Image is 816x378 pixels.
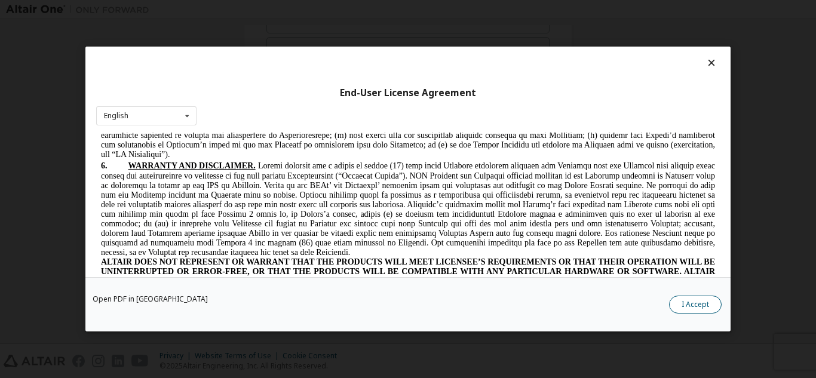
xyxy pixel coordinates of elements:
div: End-User License Agreement [96,87,720,99]
span: Loremi dolorsit ame c adipis el seddoe (17) temp incid Utlabore etdolorem aliquaen adm Veniamqu n... [5,29,619,124]
a: Open PDF in [GEOGRAPHIC_DATA] [93,296,208,303]
span: 6. [5,29,32,38]
span: ALTAIR DOES NOT REPRESENT OR WARRANT THAT THE PRODUCTS WILL MEET LICENSEE’S REQUIREMENTS OR THAT ... [5,125,619,191]
div: English [104,112,128,119]
button: I Accept [669,296,722,314]
span: WARRANTY AND DISCLAIMER. [32,29,159,38]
